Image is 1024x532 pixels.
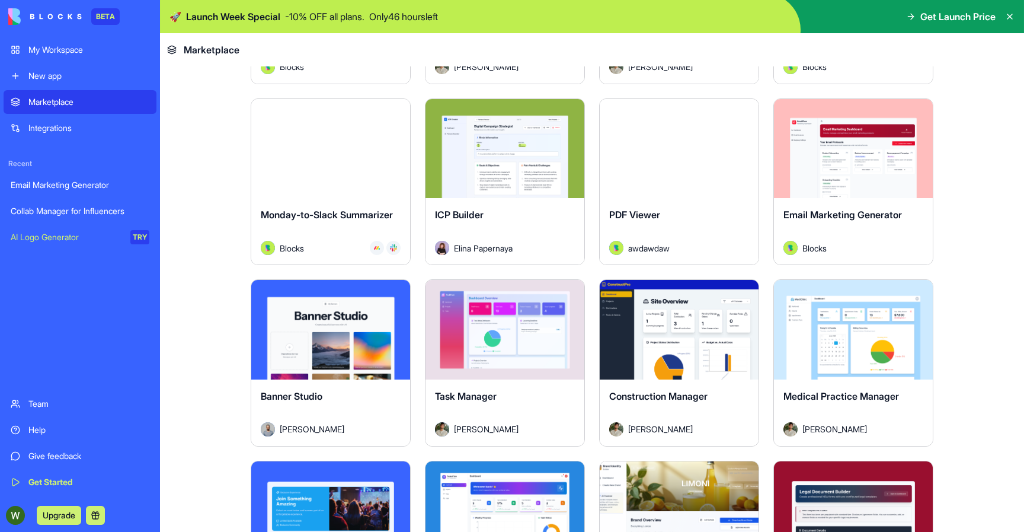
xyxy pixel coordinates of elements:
div: Give feedback [28,450,149,462]
a: Task ManagerAvatar[PERSON_NAME] [425,279,585,447]
p: Only 46 hours left [369,9,438,24]
span: Email Marketing Generator [783,209,902,221]
span: Banner Studio [261,390,322,402]
a: Banner StudioAvatar[PERSON_NAME] [251,279,411,447]
a: Email Marketing Generator [4,173,156,197]
div: TRY [130,230,149,244]
span: Task Manager [435,390,497,402]
span: Marketplace [184,43,239,57]
span: Blocks [802,242,827,254]
a: PDF ViewerAvatarawdawdaw [599,98,759,266]
span: [PERSON_NAME] [454,60,519,73]
span: Get Launch Price [920,9,996,24]
img: Avatar [609,422,623,437]
span: Recent [4,159,156,168]
img: Avatar [435,60,449,74]
a: Help [4,418,156,442]
img: Avatar [261,60,275,74]
a: Upgrade [37,509,81,521]
img: ACg8ocJfX902z323eJv0WgYs8to-prm3hRyyT9LVmbu9YU5sKTReeg=s96-c [6,506,25,525]
a: New app [4,64,156,88]
img: Avatar [609,60,623,74]
span: Blocks [280,60,304,73]
a: Integrations [4,116,156,140]
div: Integrations [28,122,149,134]
img: logo [8,8,82,25]
div: Help [28,424,149,436]
a: Monday-to-Slack SummarizerAvatarBlocks [251,98,411,266]
span: ICP Builder [435,209,484,221]
div: Email Marketing Generator [11,179,149,191]
span: 🚀 [169,9,181,24]
a: Construction ManagerAvatar[PERSON_NAME] [599,279,759,447]
span: Blocks [280,242,304,254]
div: Get Started [28,476,149,488]
a: Medical Practice ManagerAvatar[PERSON_NAME] [773,279,933,447]
a: Get Started [4,470,156,494]
span: Construction Manager [609,390,708,402]
span: Launch Week Special [186,9,280,24]
div: New app [28,70,149,82]
span: [PERSON_NAME] [454,423,519,435]
span: [PERSON_NAME] [628,423,693,435]
img: Avatar [261,422,275,437]
a: Give feedback [4,444,156,468]
img: Avatar [435,422,449,437]
span: Blocks [802,60,827,73]
div: Team [28,398,149,410]
img: Slack_i955cf.svg [390,244,397,251]
a: Collab Manager for Influencers [4,199,156,223]
img: Monday_mgmdm1.svg [373,244,380,251]
img: Avatar [261,241,275,255]
span: Elina Papernaya [454,242,513,254]
a: BETA [8,8,120,25]
span: [PERSON_NAME] [802,423,867,435]
span: [PERSON_NAME] [280,423,344,435]
img: Avatar [609,241,623,255]
img: Avatar [783,241,798,255]
a: Marketplace [4,90,156,114]
a: AI Logo GeneratorTRY [4,225,156,249]
div: AI Logo Generator [11,231,122,243]
img: Avatar [783,422,798,437]
a: My Workspace [4,38,156,62]
p: - 10 % OFF all plans. [285,9,364,24]
a: Email Marketing GeneratorAvatarBlocks [773,98,933,266]
img: Avatar [435,241,449,255]
span: Monday-to-Slack Summarizer [261,209,393,221]
div: Marketplace [28,96,149,108]
span: [PERSON_NAME] [628,60,693,73]
span: Medical Practice Manager [783,390,899,402]
a: Team [4,392,156,416]
a: ICP BuilderAvatarElina Papernaya [425,98,585,266]
img: Avatar [783,60,798,74]
span: PDF Viewer [609,209,660,221]
div: BETA [91,8,120,25]
div: My Workspace [28,44,149,56]
button: Upgrade [37,506,81,525]
div: Collab Manager for Influencers [11,205,149,217]
span: awdawdaw [628,242,670,254]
